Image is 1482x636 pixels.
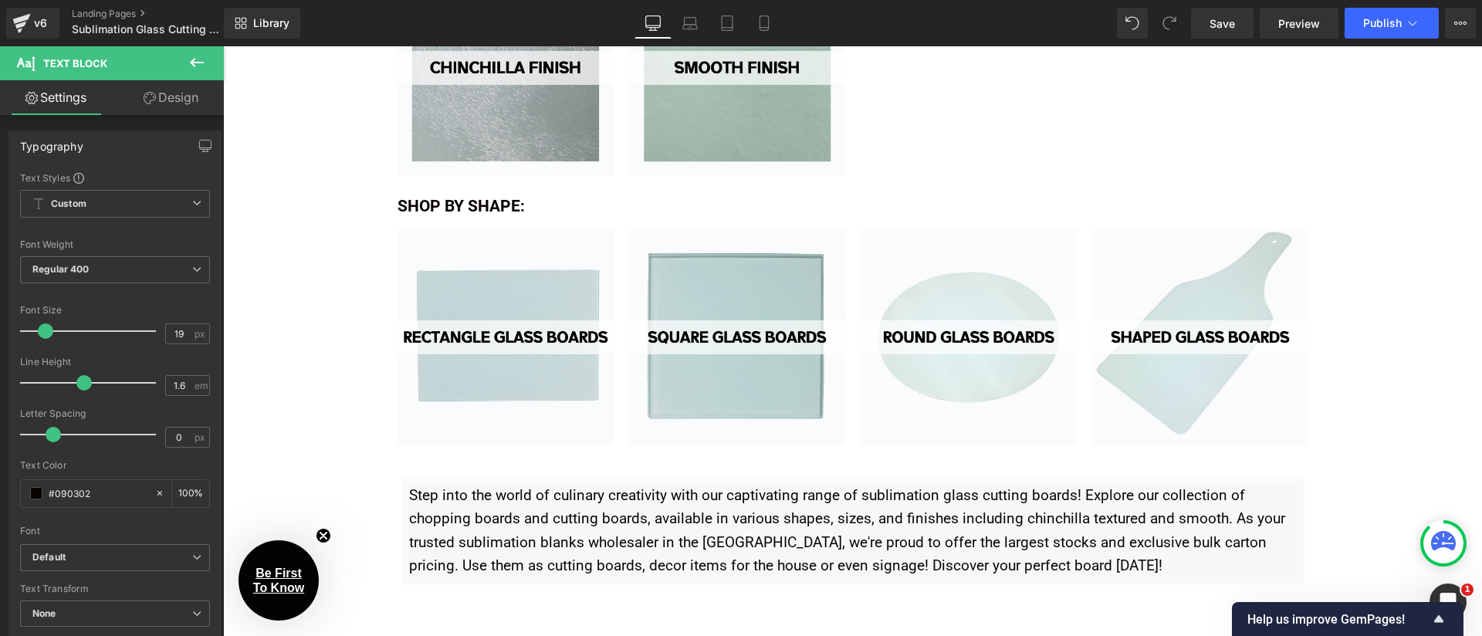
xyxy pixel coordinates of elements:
span: Publish [1363,17,1402,29]
a: Desktop [634,8,672,39]
span: 1 [1461,584,1474,596]
button: Redo [1154,8,1185,39]
button: Show survey - Help us improve GemPages! [1247,610,1448,628]
span: em [195,381,208,391]
span: Help us improve GemPages! [1247,612,1430,627]
div: % [172,480,209,507]
iframe: Intercom live chat [1430,584,1467,621]
a: Mobile [746,8,783,39]
div: Text Transform [20,584,210,594]
button: More [1445,8,1476,39]
span: Library [253,16,289,30]
a: Laptop [672,8,709,39]
a: Landing Pages [72,8,249,20]
span: Save [1210,15,1235,32]
p: Step into the world of culinary creativity with our captivating range of sublimation glass cuttin... [186,438,1074,532]
a: Tablet [709,8,746,39]
div: Font Weight [20,239,210,250]
div: Font Size [20,305,210,316]
a: Design [115,80,227,115]
span: Text Block [43,57,107,69]
span: Sublimation Glass Cutting Boards | Smooth & Chinchilla Options [72,23,220,36]
a: New Library [224,8,300,39]
div: Font [20,526,210,536]
a: Preview [1260,8,1338,39]
span: px [195,432,208,442]
span: px [195,329,208,339]
strong: SHOP BY SHAPE: [174,151,302,169]
div: Letter Spacing [20,408,210,419]
div: Text Color [20,460,210,471]
div: v6 [31,13,50,33]
i: Default [32,551,66,564]
b: Regular 400 [32,263,90,275]
div: Typography [20,131,83,153]
button: Undo [1117,8,1148,39]
button: Publish [1345,8,1439,39]
span: Preview [1278,15,1320,32]
b: Custom [51,198,86,211]
a: v6 [6,8,59,39]
input: Color [49,485,147,502]
div: Line Height [20,357,210,367]
b: None [32,607,56,619]
div: Text Styles [20,171,210,184]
